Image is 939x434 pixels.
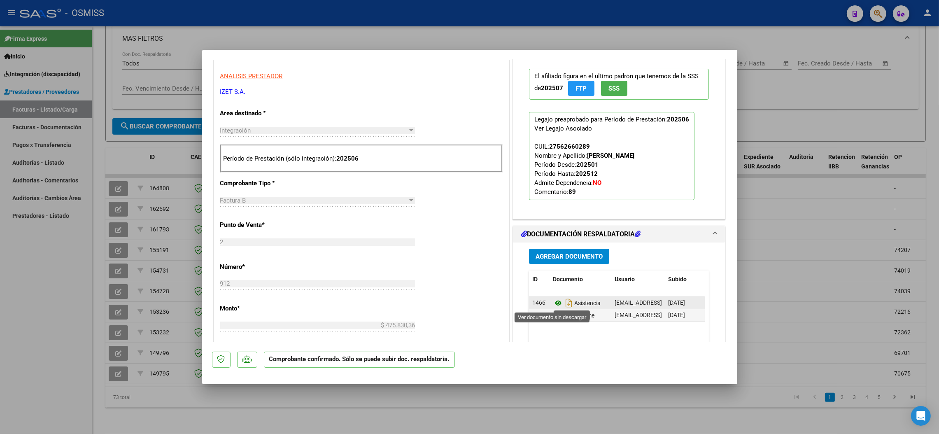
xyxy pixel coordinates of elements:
[568,81,594,96] button: FTP
[553,276,583,282] span: Documento
[564,309,574,322] i: Descargar documento
[611,271,665,288] datatable-header-cell: Usuario
[593,179,601,187] strong: NO
[550,271,611,288] datatable-header-cell: Documento
[220,109,305,118] p: Area destinado *
[564,296,574,310] i: Descargar documento
[513,56,725,219] div: PREAPROBACIÓN PARA INTEGRACION
[576,170,598,177] strong: 202512
[665,271,706,288] datatable-header-cell: Subido
[220,72,283,80] span: ANALISIS PRESTADOR
[529,249,609,264] button: Agregar Documento
[615,312,754,318] span: [EMAIL_ADDRESS][DOMAIN_NAME] - [PERSON_NAME]
[549,142,590,151] div: 27562660289
[668,276,687,282] span: Subido
[534,124,592,133] div: Ver Legajo Asociado
[569,188,576,196] strong: 89
[532,276,538,282] span: ID
[553,312,594,319] span: Informe
[608,85,620,92] span: SSS
[220,197,246,204] span: Factura B
[615,276,635,282] span: Usuario
[534,188,576,196] span: Comentario:
[220,179,305,188] p: Comprobante Tipo *
[587,152,634,159] strong: [PERSON_NAME]
[529,271,550,288] datatable-header-cell: ID
[536,253,603,260] span: Agregar Documento
[220,262,305,272] p: Número
[668,299,685,306] span: [DATE]
[529,112,694,200] p: Legajo preaprobado para Período de Prestación:
[220,87,503,97] p: IZET S.A.
[224,154,499,163] p: Período de Prestación (sólo integración):
[532,299,552,306] span: 146679
[264,352,455,368] p: Comprobante confirmado. Sólo se puede subir doc. respaldatoria.
[541,84,563,92] strong: 202507
[911,406,931,426] div: Open Intercom Messenger
[220,304,305,313] p: Monto
[220,127,251,134] span: Integración
[220,220,305,230] p: Punto de Venta
[337,155,359,162] strong: 202506
[576,85,587,92] span: FTP
[576,161,599,168] strong: 202501
[553,300,601,306] span: Asistencia
[601,81,627,96] button: SSS
[532,312,552,318] span: 146680
[615,299,754,306] span: [EMAIL_ADDRESS][DOMAIN_NAME] - [PERSON_NAME]
[521,229,641,239] h1: DOCUMENTACIÓN RESPALDATORIA
[668,312,685,318] span: [DATE]
[513,226,725,243] mat-expansion-panel-header: DOCUMENTACIÓN RESPALDATORIA
[534,143,634,196] span: CUIL: Nombre y Apellido: Período Desde: Período Hasta: Admite Dependencia:
[667,116,689,123] strong: 202506
[513,243,725,413] div: DOCUMENTACIÓN RESPALDATORIA
[529,69,709,100] p: El afiliado figura en el ultimo padrón que tenemos de la SSS de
